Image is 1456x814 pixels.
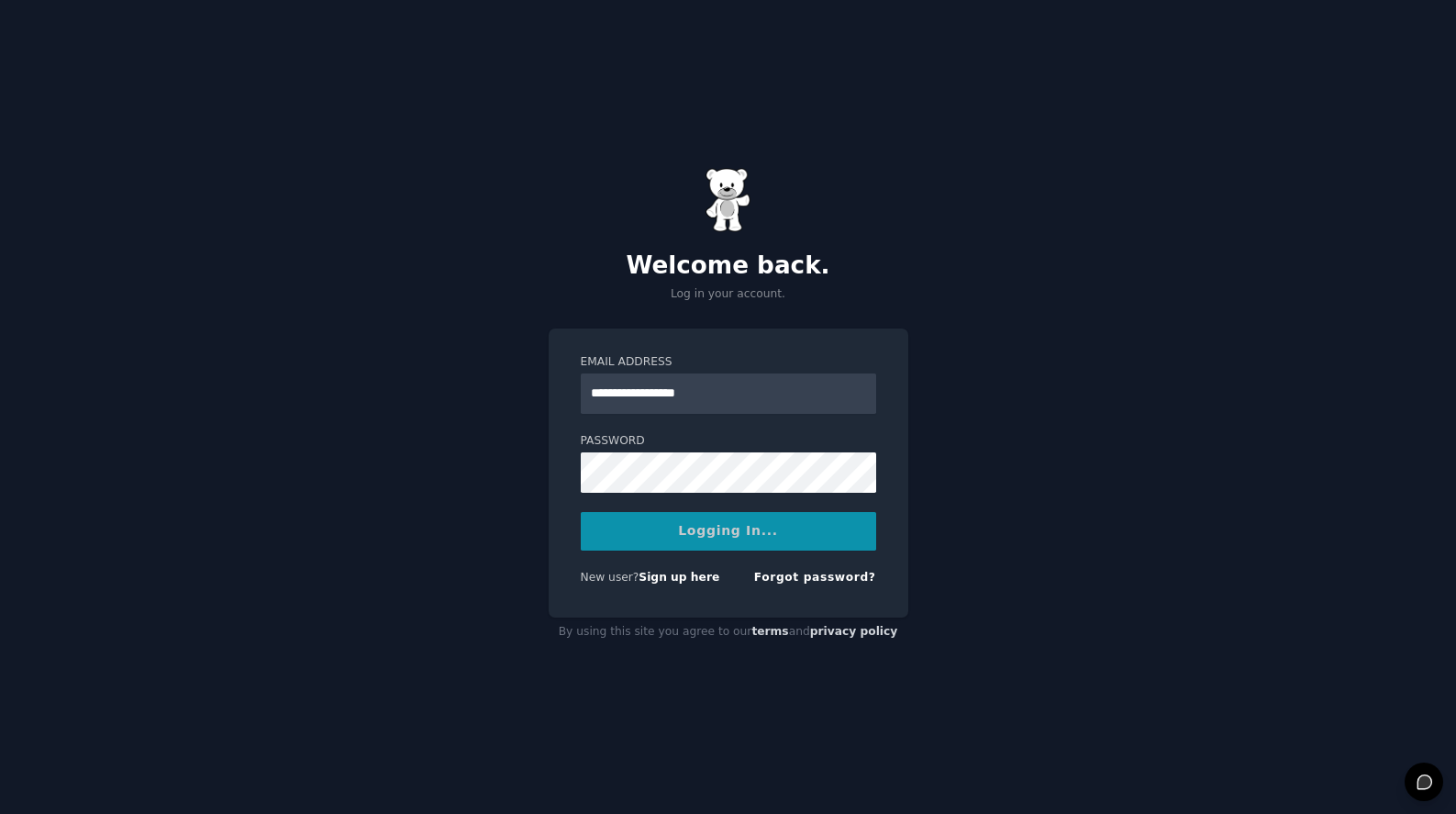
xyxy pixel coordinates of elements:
[639,571,719,584] a: Sign up here
[751,625,788,638] a: terms
[581,433,876,450] label: Password
[549,251,908,281] h2: Welcome back.
[549,286,908,303] p: Log in your account.
[549,618,908,647] div: By using this site you agree to our and
[754,571,876,584] a: Forgot password?
[581,354,876,371] label: Email Address
[810,625,898,638] a: privacy policy
[581,571,639,584] span: New user?
[706,168,751,232] img: Gummy Bear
